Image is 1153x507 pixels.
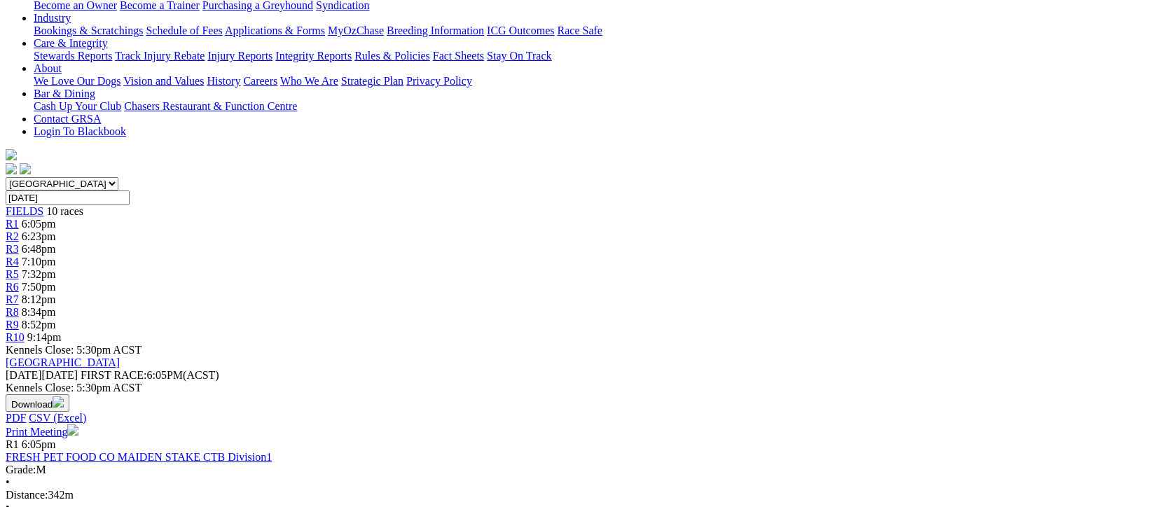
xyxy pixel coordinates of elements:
[34,75,1147,88] div: About
[6,163,17,174] img: facebook.svg
[6,293,19,305] a: R7
[6,356,120,368] a: [GEOGRAPHIC_DATA]
[46,205,83,217] span: 10 races
[34,12,71,24] a: Industry
[34,75,120,87] a: We Love Our Dogs
[6,149,17,160] img: logo-grsa-white.png
[22,243,56,255] span: 6:48pm
[387,25,484,36] a: Breeding Information
[487,25,554,36] a: ICG Outcomes
[207,75,240,87] a: History
[6,369,42,381] span: [DATE]
[27,331,62,343] span: 9:14pm
[6,369,78,381] span: [DATE]
[354,50,430,62] a: Rules & Policies
[6,344,141,356] span: Kennels Close: 5:30pm ACST
[433,50,484,62] a: Fact Sheets
[34,100,121,112] a: Cash Up Your Club
[6,426,78,438] a: Print Meeting
[6,331,25,343] a: R10
[34,37,108,49] a: Care & Integrity
[6,256,19,268] a: R4
[341,75,403,87] a: Strategic Plan
[67,424,78,436] img: printer.svg
[225,25,325,36] a: Applications & Forms
[6,394,69,412] button: Download
[81,369,146,381] span: FIRST RACE:
[22,438,56,450] span: 6:05pm
[6,319,19,331] a: R9
[6,218,19,230] a: R1
[6,243,19,255] a: R3
[6,451,272,463] a: FRESH PET FOOD CO MAIDEN STAKE CTB Division1
[275,50,352,62] a: Integrity Reports
[34,88,95,99] a: Bar & Dining
[6,412,26,424] a: PDF
[34,50,1147,62] div: Care & Integrity
[280,75,338,87] a: Who We Are
[29,412,86,424] a: CSV (Excel)
[22,306,56,318] span: 8:34pm
[22,293,56,305] span: 8:12pm
[81,369,219,381] span: 6:05PM(ACST)
[34,25,1147,37] div: Industry
[34,100,1147,113] div: Bar & Dining
[328,25,384,36] a: MyOzChase
[34,62,62,74] a: About
[34,25,143,36] a: Bookings & Scratchings
[6,268,19,280] a: R5
[6,412,1147,424] div: Download
[115,50,205,62] a: Track Injury Rebate
[243,75,277,87] a: Careers
[6,205,43,217] a: FIELDS
[53,396,64,408] img: download.svg
[6,382,1147,394] div: Kennels Close: 5:30pm ACST
[34,50,112,62] a: Stewards Reports
[146,25,222,36] a: Schedule of Fees
[20,163,31,174] img: twitter.svg
[22,268,56,280] span: 7:32pm
[6,489,1147,501] div: 342m
[34,125,126,137] a: Login To Blackbook
[6,464,1147,476] div: M
[6,281,19,293] a: R6
[123,75,204,87] a: Vision and Values
[6,438,19,450] span: R1
[6,230,19,242] a: R2
[22,230,56,242] span: 6:23pm
[22,218,56,230] span: 6:05pm
[6,489,48,501] span: Distance:
[6,190,130,205] input: Select date
[6,476,10,488] span: •
[34,113,101,125] a: Contact GRSA
[22,281,56,293] span: 7:50pm
[487,50,551,62] a: Stay On Track
[6,464,36,475] span: Grade:
[22,319,56,331] span: 8:52pm
[207,50,272,62] a: Injury Reports
[22,256,56,268] span: 7:10pm
[557,25,602,36] a: Race Safe
[124,100,297,112] a: Chasers Restaurant & Function Centre
[6,306,19,318] a: R8
[406,75,472,87] a: Privacy Policy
